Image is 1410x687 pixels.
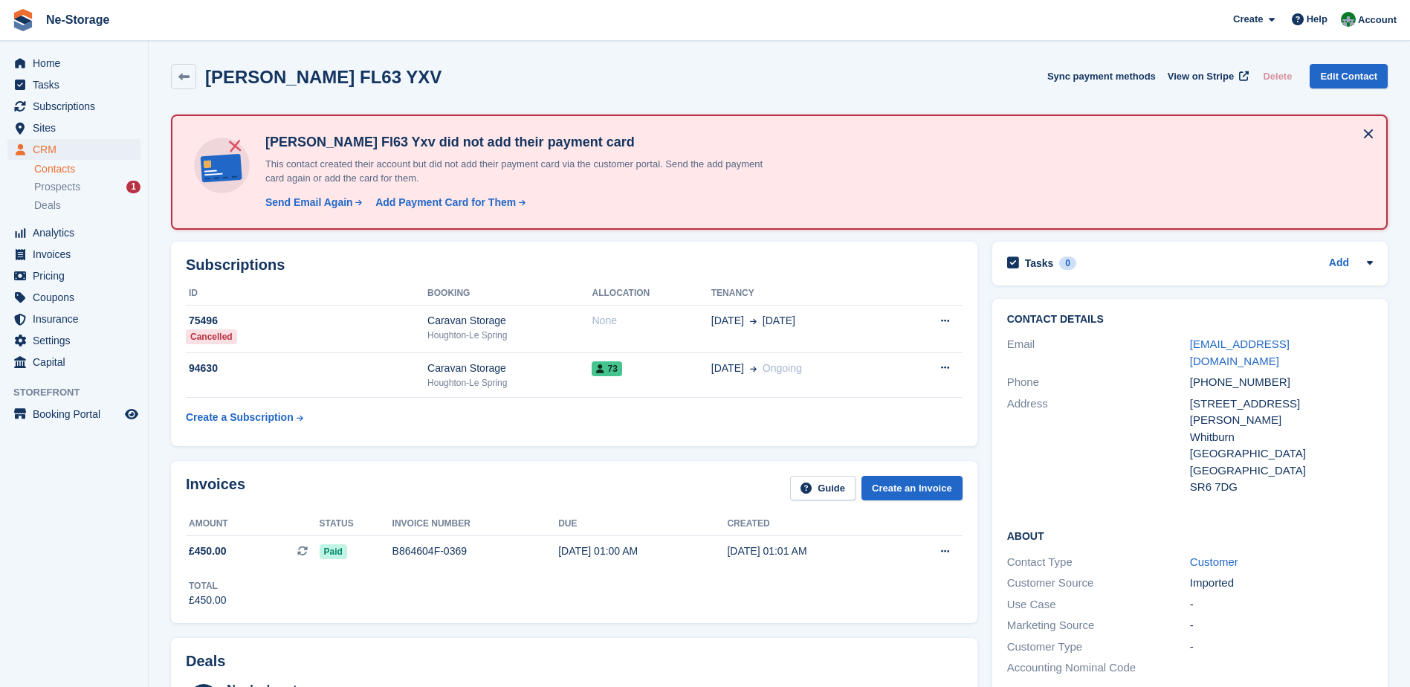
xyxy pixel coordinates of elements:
[592,282,711,306] th: Allocation
[33,96,122,117] span: Subscriptions
[790,476,856,500] a: Guide
[727,512,896,536] th: Created
[7,222,140,243] a: menu
[427,361,592,376] div: Caravan Storage
[33,139,122,160] span: CRM
[186,512,320,536] th: Amount
[186,257,963,274] h2: Subscriptions
[34,180,80,194] span: Prospects
[33,404,122,425] span: Booking Portal
[34,198,140,213] a: Deals
[1190,596,1373,613] div: -
[7,74,140,95] a: menu
[369,195,527,210] a: Add Payment Card for Them
[7,117,140,138] a: menu
[33,222,122,243] span: Analytics
[34,179,140,195] a: Prospects 1
[1341,12,1356,27] img: Charlotte Nesbitt
[727,544,896,559] div: [DATE] 01:01 AM
[12,9,34,31] img: stora-icon-8386f47178a22dfd0bd8f6a31ec36ba5ce8667c1dd55bd0f319d3a0aa187defe.svg
[1047,64,1156,88] button: Sync payment methods
[1190,479,1373,496] div: SR6 7DG
[1310,64,1388,88] a: Edit Contact
[763,313,795,329] span: [DATE]
[1257,64,1298,88] button: Delete
[1025,257,1054,270] h2: Tasks
[33,287,122,308] span: Coupons
[1007,596,1190,613] div: Use Case
[7,287,140,308] a: menu
[392,544,559,559] div: B864604F-0369
[7,404,140,425] a: menu
[33,330,122,351] span: Settings
[1190,575,1373,592] div: Imported
[126,181,140,193] div: 1
[711,313,744,329] span: [DATE]
[186,404,303,431] a: Create a Subscription
[1190,429,1373,446] div: Whitburn
[33,309,122,329] span: Insurance
[1007,396,1190,496] div: Address
[1190,462,1373,480] div: [GEOGRAPHIC_DATA]
[427,376,592,390] div: Houghton-Le Spring
[1007,659,1190,677] div: Accounting Nominal Code
[33,53,122,74] span: Home
[427,282,592,306] th: Booking
[189,593,227,608] div: £450.00
[1007,314,1373,326] h2: Contact Details
[34,199,61,213] span: Deals
[558,512,727,536] th: Due
[1233,12,1263,27] span: Create
[1007,639,1190,656] div: Customer Type
[33,74,122,95] span: Tasks
[190,134,253,197] img: no-card-linked-e7822e413c904bf8b177c4d89f31251c4716f9871600ec3ca5bfc59e148c83f4.svg
[1007,374,1190,391] div: Phone
[7,139,140,160] a: menu
[7,352,140,372] a: menu
[763,362,802,374] span: Ongoing
[186,313,427,329] div: 75496
[1190,639,1373,656] div: -
[320,512,392,536] th: Status
[1007,575,1190,592] div: Customer Source
[320,544,347,559] span: Paid
[7,330,140,351] a: menu
[1059,257,1076,270] div: 0
[375,195,516,210] div: Add Payment Card for Them
[711,361,744,376] span: [DATE]
[1358,13,1397,28] span: Account
[1007,617,1190,634] div: Marketing Source
[7,96,140,117] a: menu
[259,157,780,186] p: This contact created their account but did not add their payment card via the customer portal. Se...
[7,309,140,329] a: menu
[592,361,621,376] span: 73
[711,282,899,306] th: Tenancy
[861,476,963,500] a: Create an Invoice
[189,579,227,593] div: Total
[186,653,225,670] h2: Deals
[1329,255,1349,272] a: Add
[1007,554,1190,571] div: Contact Type
[558,544,727,559] div: [DATE] 01:00 AM
[186,410,294,425] div: Create a Subscription
[34,162,140,176] a: Contacts
[427,329,592,342] div: Houghton-Le Spring
[265,195,353,210] div: Send Email Again
[33,244,122,265] span: Invoices
[592,313,711,329] div: None
[13,385,148,400] span: Storefront
[7,265,140,286] a: menu
[1190,555,1238,568] a: Customer
[1007,528,1373,543] h2: About
[1190,617,1373,634] div: -
[205,67,442,87] h2: [PERSON_NAME] FL63 YXV
[189,544,227,559] span: £450.00
[33,265,122,286] span: Pricing
[259,134,780,151] h4: [PERSON_NAME] Fl63 Yxv did not add their payment card
[1190,374,1373,391] div: [PHONE_NUMBER]
[1190,445,1373,462] div: [GEOGRAPHIC_DATA]
[186,329,237,344] div: Cancelled
[1190,396,1373,429] div: [STREET_ADDRESS][PERSON_NAME]
[186,361,427,376] div: 94630
[1307,12,1327,27] span: Help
